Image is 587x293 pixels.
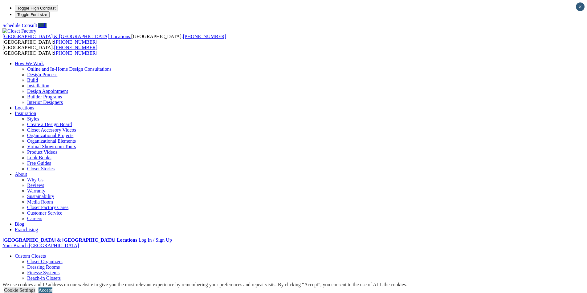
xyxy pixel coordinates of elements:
[39,287,52,293] a: Accept
[2,28,36,34] img: Closet Factory
[17,6,55,10] span: Toggle High Contrast
[54,50,97,56] a: [PHONE_NUMBER]
[27,183,44,188] a: Reviews
[54,45,97,50] a: [PHONE_NUMBER]
[15,172,27,177] a: About
[27,116,39,121] a: Styles
[2,34,130,39] span: [GEOGRAPHIC_DATA] & [GEOGRAPHIC_DATA] Locations
[27,210,62,216] a: Customer Service
[27,194,54,199] a: Sustainability
[27,127,76,133] a: Closet Accessory Videos
[27,281,53,286] a: Shoe Closets
[27,188,45,193] a: Warranty
[27,205,68,210] a: Closet Factory Cares
[576,2,585,11] button: Close
[38,23,47,28] a: Call
[27,72,57,77] a: Design Process
[27,155,51,160] a: Look Books
[27,94,62,99] a: Builder Programs
[2,243,27,248] span: Your Branch
[27,199,53,204] a: Media Room
[27,216,42,221] a: Careers
[27,77,38,83] a: Build
[27,259,63,264] a: Closet Organizers
[27,149,57,155] a: Product Videos
[15,105,34,110] a: Locations
[2,23,37,28] a: Schedule Consult
[2,282,407,287] div: We use cookies and IP address on our website to give you the most relevant experience by remember...
[27,270,59,275] a: Finesse Systems
[27,160,51,166] a: Free Guides
[138,237,172,243] a: Log In / Sign Up
[27,66,112,72] a: Online and In-Home Design Consultations
[27,264,60,270] a: Dressing Rooms
[27,144,76,149] a: Virtual Showroom Tours
[2,34,226,45] span: [GEOGRAPHIC_DATA]: [GEOGRAPHIC_DATA]:
[4,287,35,293] a: Cookie Settings
[27,89,68,94] a: Design Appointment
[27,133,73,138] a: Organizational Projects
[27,122,72,127] a: Create a Design Board
[2,243,79,248] a: Your Branch [GEOGRAPHIC_DATA]
[2,45,97,56] span: [GEOGRAPHIC_DATA]: [GEOGRAPHIC_DATA]:
[17,12,47,17] span: Toggle Font size
[54,39,97,45] a: [PHONE_NUMBER]
[15,221,24,227] a: Blog
[15,111,36,116] a: Inspiration
[2,237,137,243] a: [GEOGRAPHIC_DATA] & [GEOGRAPHIC_DATA] Locations
[27,177,43,182] a: Why Us
[183,34,226,39] a: [PHONE_NUMBER]
[27,275,61,281] a: Reach-in Closets
[15,11,50,18] button: Toggle Font size
[29,243,79,248] span: [GEOGRAPHIC_DATA]
[27,138,76,144] a: Organizational Elements
[2,34,131,39] a: [GEOGRAPHIC_DATA] & [GEOGRAPHIC_DATA] Locations
[15,61,44,66] a: How We Work
[27,166,55,171] a: Closet Stories
[15,227,38,232] a: Franchising
[27,100,63,105] a: Interior Designers
[15,5,58,11] button: Toggle High Contrast
[15,253,46,259] a: Custom Closets
[27,83,49,88] a: Installation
